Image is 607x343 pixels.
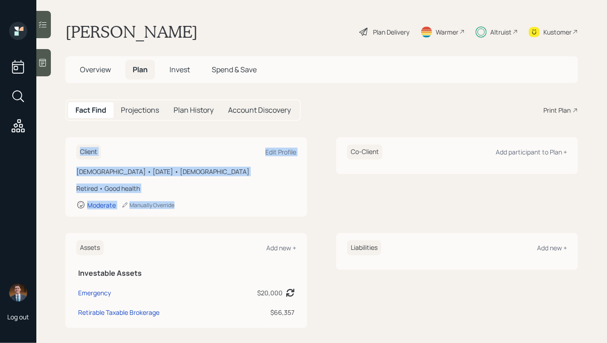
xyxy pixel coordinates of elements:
[174,106,214,114] h5: Plan History
[373,27,409,37] div: Plan Delivery
[121,106,159,114] h5: Projections
[78,269,294,278] h5: Investable Assets
[7,313,29,321] div: Log out
[80,65,111,75] span: Overview
[76,240,104,255] h6: Assets
[76,184,296,193] div: Retired • Good health
[543,27,572,37] div: Kustomer
[347,144,383,159] h6: Co-Client
[78,308,159,317] div: Retirable Taxable Brokerage
[87,201,116,209] div: Moderate
[121,201,174,209] div: Manually Override
[76,167,296,176] div: [DEMOGRAPHIC_DATA] • [DATE] • [DEMOGRAPHIC_DATA]
[347,240,381,255] h6: Liabilities
[76,144,101,159] h6: Client
[65,22,198,42] h1: [PERSON_NAME]
[543,105,571,115] div: Print Plan
[75,106,106,114] h5: Fact Find
[9,283,27,302] img: hunter_neumayer.jpg
[496,148,567,156] div: Add participant to Plan +
[490,27,512,37] div: Altruist
[228,106,291,114] h5: Account Discovery
[436,27,458,37] div: Warmer
[537,244,567,252] div: Add new +
[227,308,294,317] div: $66,357
[265,148,296,156] div: Edit Profile
[266,244,296,252] div: Add new +
[212,65,257,75] span: Spend & Save
[169,65,190,75] span: Invest
[257,288,283,298] div: $20,000
[133,65,148,75] span: Plan
[78,288,111,298] div: Emergency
